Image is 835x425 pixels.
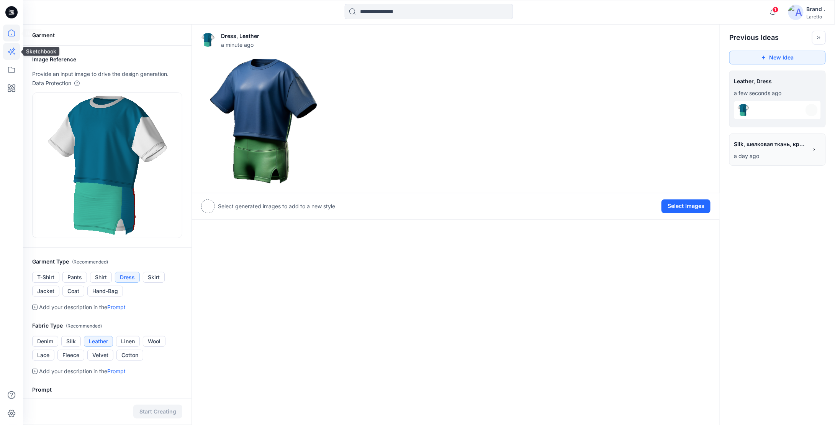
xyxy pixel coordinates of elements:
[32,257,182,267] h2: Garment Type
[66,323,102,329] span: ( Recommended )
[788,5,804,20] img: avatar
[107,368,126,374] a: Prompt
[32,321,182,331] h2: Fabric Type
[87,286,123,297] button: Hand-Bag
[32,286,59,297] button: Jacket
[661,199,711,213] button: Select Images
[32,55,182,64] h2: Image Reference
[32,385,182,394] h2: Prompt
[201,59,326,183] img: 0.png
[61,336,81,347] button: Silk
[734,89,821,98] p: September 16, 2025
[221,31,259,41] p: Dress, Leather
[143,336,165,347] button: Wool
[107,304,126,310] a: Prompt
[32,79,71,88] p: Data Protection
[115,272,140,283] button: Dress
[729,51,826,64] button: New Idea
[812,31,826,44] button: Toggle idea bar
[143,272,165,283] button: Skirt
[807,14,825,20] div: Laretto
[116,350,143,361] button: Cotton
[62,272,87,283] button: Pants
[72,259,108,265] span: ( Recommended )
[807,5,825,14] div: Brand .
[62,286,84,297] button: Coat
[32,350,54,361] button: Lace
[201,33,215,47] img: eyJhbGciOiJIUzI1NiIsImtpZCI6IjAiLCJ0eXAiOiJKV1QifQ.eyJkYXRhIjp7InR5cGUiOiJzdG9yYWdlIiwicGF0aCI6In...
[116,336,140,347] button: Linen
[734,152,808,161] p: September 15, 2025
[87,350,113,361] button: Velvet
[90,272,112,283] button: Shirt
[737,104,750,116] img: eyJhbGciOiJIUzI1NiIsImtpZCI6IjAiLCJ0eXAiOiJKV1QifQ.eyJkYXRhIjp7InR5cGUiOiJzdG9yYWdlIiwicGF0aCI6In...
[729,33,779,42] h2: Previous Ideas
[39,367,126,376] p: Add your description in the
[734,76,821,87] span: Leather, Dress
[39,303,126,312] p: Add your description in the
[57,350,84,361] button: Fleece
[734,138,807,150] span: Silk, шелковая ткань, кружево, логотип laretto
[221,41,259,49] span: a minute ago
[773,7,779,13] span: 1
[32,272,59,283] button: T-Shirt
[48,96,167,235] img: eyJhbGciOiJIUzI1NiIsImtpZCI6IjAiLCJ0eXAiOiJKV1QifQ.eyJkYXRhIjp7InR5cGUiOiJzdG9yYWdlIiwicGF0aCI6In...
[218,202,335,211] p: Select generated images to add to a new style
[84,336,113,347] button: Leather
[32,69,182,79] p: Provide an input image to drive the design generation.
[32,336,58,347] button: Denim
